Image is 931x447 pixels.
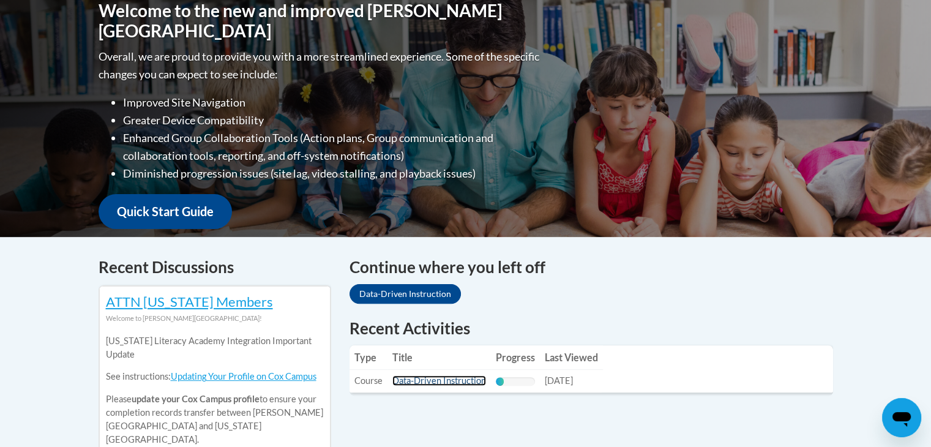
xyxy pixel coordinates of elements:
h4: Continue where you left off [350,255,833,279]
span: [DATE] [545,375,573,386]
p: [US_STATE] Literacy Academy Integration Important Update [106,334,324,361]
a: Data-Driven Instruction [350,284,461,304]
h1: Welcome to the new and improved [PERSON_NAME][GEOGRAPHIC_DATA] [99,1,542,42]
li: Diminished progression issues (site lag, video stalling, and playback issues) [123,165,542,182]
iframe: Button to launch messaging window [882,398,921,437]
li: Greater Device Compatibility [123,111,542,129]
b: update your Cox Campus profile [132,394,260,404]
a: Data-Driven Instruction [392,375,486,386]
div: Welcome to [PERSON_NAME][GEOGRAPHIC_DATA]! [106,312,324,325]
th: Last Viewed [540,345,603,370]
a: Updating Your Profile on Cox Campus [171,371,316,381]
a: Quick Start Guide [99,194,232,229]
th: Title [387,345,491,370]
th: Progress [491,345,540,370]
th: Type [350,345,387,370]
span: Course [354,375,383,386]
p: Overall, we are proud to provide you with a more streamlined experience. Some of the specific cha... [99,48,542,83]
a: ATTN [US_STATE] Members [106,293,273,310]
div: Progress, % [496,377,504,386]
p: See instructions: [106,370,324,383]
li: Enhanced Group Collaboration Tools (Action plans, Group communication and collaboration tools, re... [123,129,542,165]
li: Improved Site Navigation [123,94,542,111]
h1: Recent Activities [350,317,833,339]
h4: Recent Discussions [99,255,331,279]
